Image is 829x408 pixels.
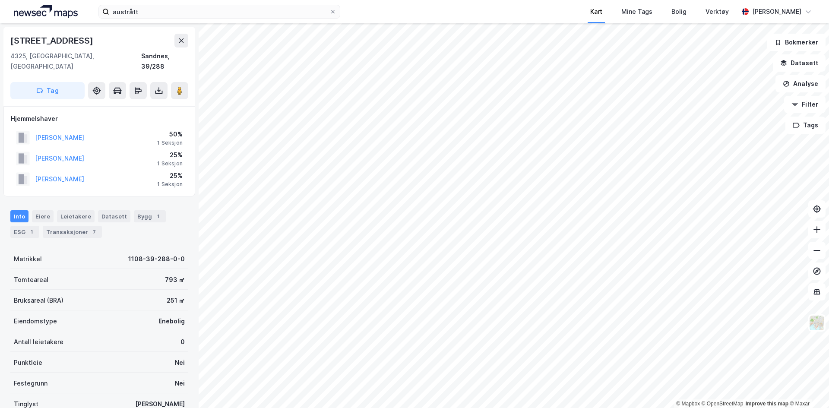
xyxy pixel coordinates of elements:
div: Datasett [98,210,130,222]
div: 25% [157,150,183,160]
div: 1 Seksjon [157,139,183,146]
div: Sandnes, 39/288 [141,51,188,72]
div: 4325, [GEOGRAPHIC_DATA], [GEOGRAPHIC_DATA] [10,51,141,72]
div: Antall leietakere [14,337,63,347]
a: Improve this map [746,401,788,407]
div: 0 [180,337,185,347]
div: Nei [175,357,185,368]
img: logo.a4113a55bc3d86da70a041830d287a7e.svg [14,5,78,18]
button: Tag [10,82,85,99]
div: Hjemmelshaver [11,114,188,124]
input: Søk på adresse, matrikkel, gårdeiere, leietakere eller personer [109,5,329,18]
div: Verktøy [706,6,729,17]
div: 1108-39-288-0-0 [128,254,185,264]
div: 7 [90,228,98,236]
div: Nei [175,378,185,389]
div: 25% [157,171,183,181]
div: Enebolig [158,316,185,326]
div: [STREET_ADDRESS] [10,34,95,47]
div: 1 Seksjon [157,181,183,188]
div: 1 Seksjon [157,160,183,167]
div: 1 [154,212,162,221]
div: Transaksjoner [43,226,102,238]
div: Festegrunn [14,378,47,389]
button: Filter [784,96,826,113]
a: OpenStreetMap [702,401,744,407]
img: Z [809,315,825,331]
div: Matrikkel [14,254,42,264]
div: ESG [10,226,39,238]
div: Kontrollprogram for chat [786,367,829,408]
div: [PERSON_NAME] [752,6,801,17]
div: 1 [27,228,36,236]
div: Tomteareal [14,275,48,285]
div: Bygg [134,210,166,222]
div: Punktleie [14,357,42,368]
div: Eiere [32,210,54,222]
div: Info [10,210,28,222]
div: 50% [157,129,183,139]
a: Mapbox [676,401,700,407]
button: Tags [785,117,826,134]
button: Analyse [775,75,826,92]
div: Kart [590,6,602,17]
button: Datasett [773,54,826,72]
div: Leietakere [57,210,95,222]
div: Bruksareal (BRA) [14,295,63,306]
div: Eiendomstype [14,316,57,326]
div: 793 ㎡ [165,275,185,285]
div: Bolig [671,6,687,17]
button: Bokmerker [767,34,826,51]
div: Mine Tags [621,6,652,17]
iframe: Chat Widget [786,367,829,408]
div: 251 ㎡ [167,295,185,306]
